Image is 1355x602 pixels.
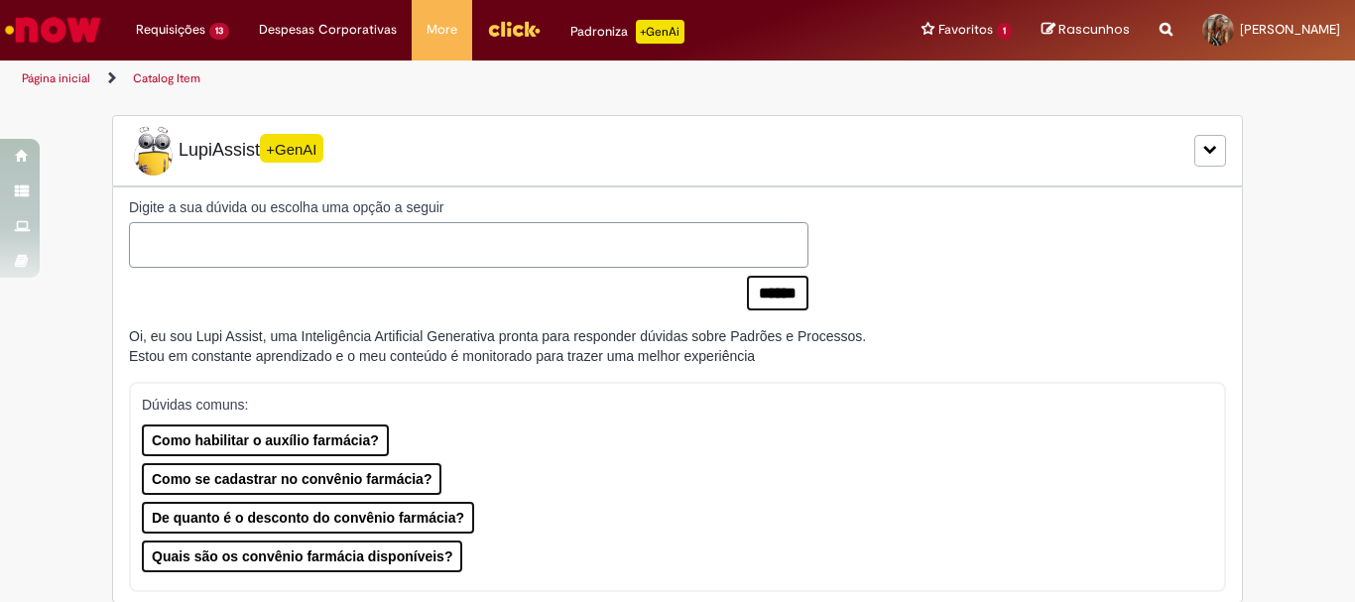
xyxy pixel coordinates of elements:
[1042,21,1130,40] a: Rascunhos
[427,20,457,40] span: More
[142,502,474,534] button: De quanto é o desconto do convênio farmácia?
[129,126,179,176] img: Lupi
[136,20,205,40] span: Requisições
[142,424,389,456] button: Como habilitar o auxílio farmácia?
[1240,21,1340,38] span: [PERSON_NAME]
[2,10,104,50] img: ServiceNow
[636,20,684,44] p: +GenAi
[1058,20,1130,39] span: Rascunhos
[133,70,200,86] a: Catalog Item
[142,541,462,572] button: Quais são os convênio farmácia disponíveis?
[129,326,866,366] div: Oi, eu sou Lupi Assist, uma Inteligência Artificial Generativa pronta para responder dúvidas sobr...
[22,70,90,86] a: Página inicial
[142,395,1197,415] p: Dúvidas comuns:
[259,20,397,40] span: Despesas Corporativas
[570,20,684,44] div: Padroniza
[15,60,889,97] ul: Trilhas de página
[997,23,1012,40] span: 1
[129,197,808,217] label: Digite a sua dúvida ou escolha uma opção a seguir
[142,463,441,495] button: Como se cadastrar no convênio farmácia?
[938,20,993,40] span: Favoritos
[209,23,229,40] span: 13
[129,126,323,176] span: LupiAssist
[487,14,541,44] img: click_logo_yellow_360x200.png
[112,115,1243,186] div: LupiLupiAssist+GenAI
[260,134,323,163] span: +GenAI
